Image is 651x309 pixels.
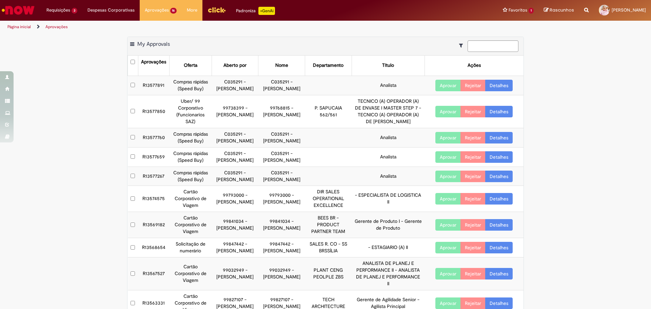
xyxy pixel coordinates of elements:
[435,132,461,143] button: Aprovar
[169,76,212,95] td: Compras rápidas (Speed Buy)
[305,212,352,238] td: BEES BR - PRODUCT PARTNER TEAM
[138,56,169,76] th: Aprovações
[72,8,77,14] span: 3
[258,128,305,147] td: C035291 - [PERSON_NAME]
[138,128,169,147] td: R13577760
[435,242,461,253] button: Aprovar
[169,186,212,212] td: Cartão Corporativo de Viagem
[236,7,275,15] div: Padroniza
[275,62,288,69] div: Nome
[138,186,169,212] td: R13574575
[485,80,513,91] a: Detalhes
[305,257,352,290] td: PLANT CENG PEOLPLE ZBS
[137,41,170,47] span: My Approvals
[212,147,258,167] td: C035291 - [PERSON_NAME]
[7,24,31,30] a: Página inicial
[184,62,197,69] div: Oferta
[212,76,258,95] td: C035291 - [PERSON_NAME]
[138,76,169,95] td: R13577891
[460,242,486,253] button: Rejeitar
[460,132,486,143] button: Rejeitar
[435,171,461,182] button: Aprovar
[258,186,305,212] td: 99793000 - [PERSON_NAME]
[138,238,169,257] td: R13568654
[258,76,305,95] td: C035291 - [PERSON_NAME]
[485,106,513,117] a: Detalhes
[1,3,36,17] img: ServiceNow
[141,59,166,65] div: Aprovações
[187,7,197,14] span: More
[352,238,425,257] td: - ESTAGIARIO (A) II
[460,80,486,91] button: Rejeitar
[212,95,258,128] td: 99738399 - [PERSON_NAME]
[138,95,169,128] td: R13577850
[212,186,258,212] td: 99793000 - [PERSON_NAME]
[169,95,212,128] td: Uber/ 99 Corporativo (Funcionarios SAZ)
[169,128,212,147] td: Compras rápidas (Speed Buy)
[138,212,169,238] td: R13569182
[170,8,177,14] span: 16
[212,128,258,147] td: C035291 - [PERSON_NAME]
[460,171,486,182] button: Rejeitar
[460,106,486,117] button: Rejeitar
[305,186,352,212] td: DIR SALES OPERATIONAL EXCELLENCE
[212,238,258,257] td: 99847442 - [PERSON_NAME]
[460,151,486,163] button: Rejeitar
[352,186,425,212] td: - ESPECIALISTA DE LOGISTICA II
[544,7,574,14] a: Rascunhos
[485,297,513,309] a: Detalhes
[352,95,425,128] td: TECNICO (A) OPERADOR (A) DE ENVASE I MASTER STEP 7 - TECNICO (A) OPERADOR (A) DE [PERSON_NAME]
[258,95,305,128] td: 99768815 - [PERSON_NAME]
[435,151,461,163] button: Aprovar
[485,171,513,182] a: Detalhes
[460,219,486,231] button: Rejeitar
[305,95,352,128] td: P. SAPUCAIA 562/561
[352,257,425,290] td: ANALISTA DE PLANEJ E PERFORMANCE II - ANALISTA DE PLANEJ E PERFORMANCE II
[382,62,394,69] div: Título
[169,167,212,186] td: Compras rápidas (Speed Buy)
[212,167,258,186] td: C035291 - [PERSON_NAME]
[460,268,486,279] button: Rejeitar
[138,257,169,290] td: R13567527
[212,212,258,238] td: 99841034 - [PERSON_NAME]
[169,238,212,257] td: Solicitação de numerário
[352,147,425,167] td: Analista
[550,7,574,13] span: Rascunhos
[138,167,169,186] td: R13577267
[485,193,513,205] a: Detalhes
[169,147,212,167] td: Compras rápidas (Speed Buy)
[352,167,425,186] td: Analista
[223,62,246,69] div: Aberto por
[460,297,486,309] button: Rejeitar
[212,257,258,290] td: 99032949 - [PERSON_NAME]
[45,24,68,30] a: Aprovações
[46,7,70,14] span: Requisições
[460,193,486,205] button: Rejeitar
[169,212,212,238] td: Cartão Corporativo de Viagem
[485,132,513,143] a: Detalhes
[5,21,429,33] ul: Trilhas de página
[258,167,305,186] td: C035291 - [PERSON_NAME]
[258,147,305,167] td: C035291 - [PERSON_NAME]
[485,219,513,231] a: Detalhes
[435,106,461,117] button: Aprovar
[459,43,466,48] i: Mostrar filtros para: Suas Solicitações
[87,7,135,14] span: Despesas Corporativas
[313,62,343,69] div: Departamento
[258,238,305,257] td: 99847442 - [PERSON_NAME]
[612,7,646,13] span: [PERSON_NAME]
[352,128,425,147] td: Analista
[352,76,425,95] td: Analista
[468,62,481,69] div: Ações
[138,147,169,167] td: R13577659
[485,242,513,253] a: Detalhes
[169,257,212,290] td: Cartão Corporativo de Viagem
[435,80,461,91] button: Aprovar
[509,7,527,14] span: Favoritos
[145,7,169,14] span: Aprovações
[352,212,425,238] td: Gerente de Produto I - Gerente de Produto
[485,268,513,279] a: Detalhes
[435,219,461,231] button: Aprovar
[529,8,534,14] span: 1
[208,5,226,15] img: click_logo_yellow_360x200.png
